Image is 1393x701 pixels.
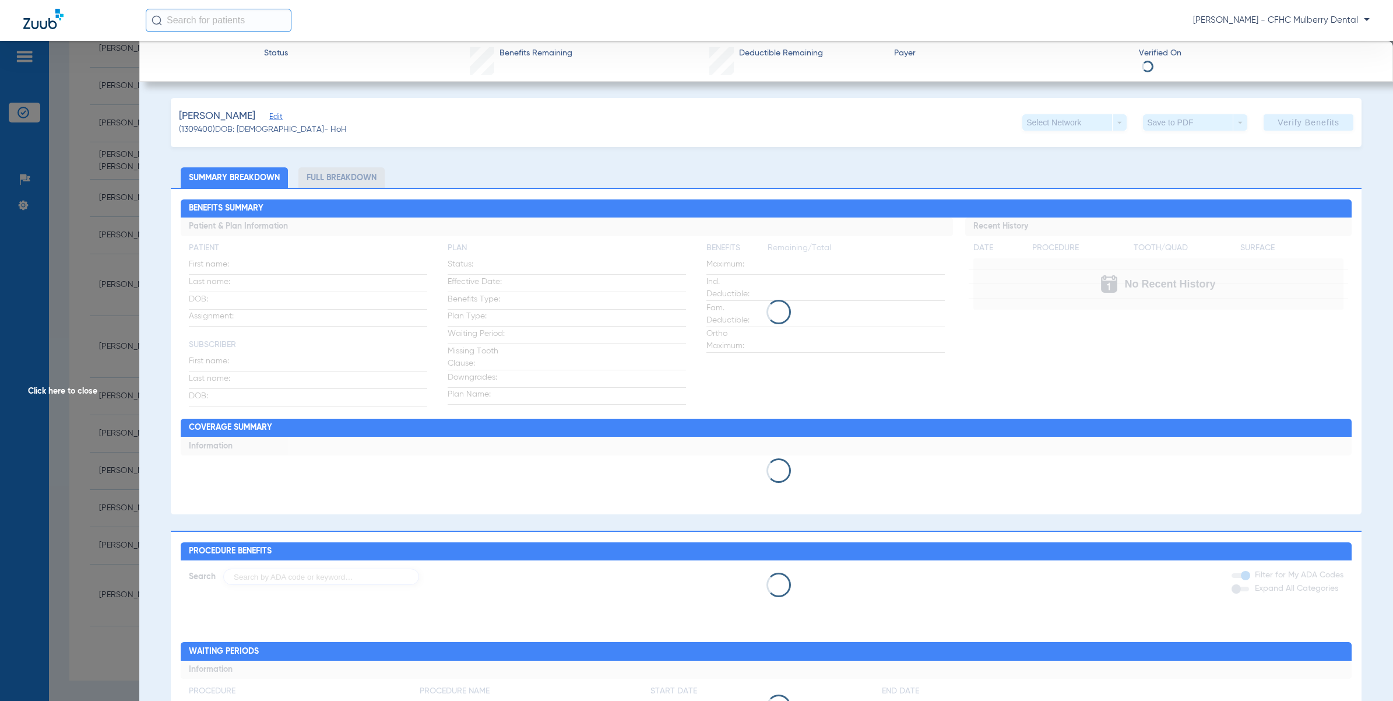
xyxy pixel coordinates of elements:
img: Search Icon [152,15,162,26]
span: Verified On [1139,47,1374,59]
span: Status [264,47,288,59]
h2: Waiting Periods [181,642,1351,661]
span: (1309400) DOB: [DEMOGRAPHIC_DATA] - HoH [179,124,347,136]
span: Payer [894,47,1129,59]
span: [PERSON_NAME] [179,109,255,124]
li: Summary Breakdown [181,167,288,188]
span: Deductible Remaining [739,47,823,59]
li: Full Breakdown [298,167,385,188]
h2: Benefits Summary [181,199,1351,218]
h2: Procedure Benefits [181,542,1351,561]
img: Zuub Logo [23,9,64,29]
h2: Coverage Summary [181,419,1351,437]
span: Benefits Remaining [499,47,572,59]
iframe: Chat Widget [1335,645,1393,701]
span: [PERSON_NAME] - CFHC Mulberry Dental [1193,15,1370,26]
span: Edit [269,113,280,124]
input: Search for patients [146,9,291,32]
